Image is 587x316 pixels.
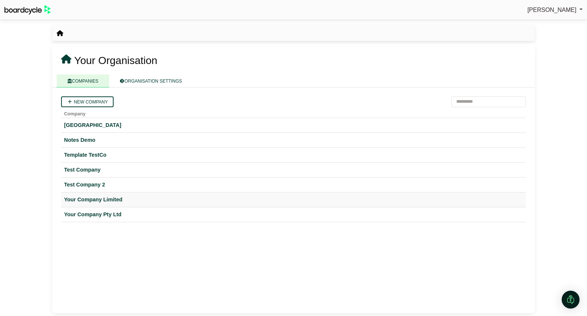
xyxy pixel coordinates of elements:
[562,291,580,309] div: Open Intercom Messenger
[64,121,523,130] a: [GEOGRAPHIC_DATA]
[4,5,51,15] img: BoardcycleBlackGreen-aaafeed430059cb809a45853b8cf6d952af9d84e6e89e1f1685b34bfd5cb7d64.svg
[64,181,523,189] a: Test Company 2
[74,55,157,66] span: Your Organisation
[64,210,523,219] a: Your Company Pty Ltd
[61,107,526,118] th: Company
[64,136,523,144] a: Notes Demo
[61,96,114,107] a: New company
[57,74,109,87] a: COMPANIES
[527,7,577,13] span: [PERSON_NAME]
[64,195,523,204] a: Your Company Limited
[527,5,583,15] a: [PERSON_NAME]
[64,151,523,159] a: Template TestCo
[57,29,63,38] nav: breadcrumb
[109,74,193,87] a: ORGANISATION SETTINGS
[64,166,523,174] a: Test Company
